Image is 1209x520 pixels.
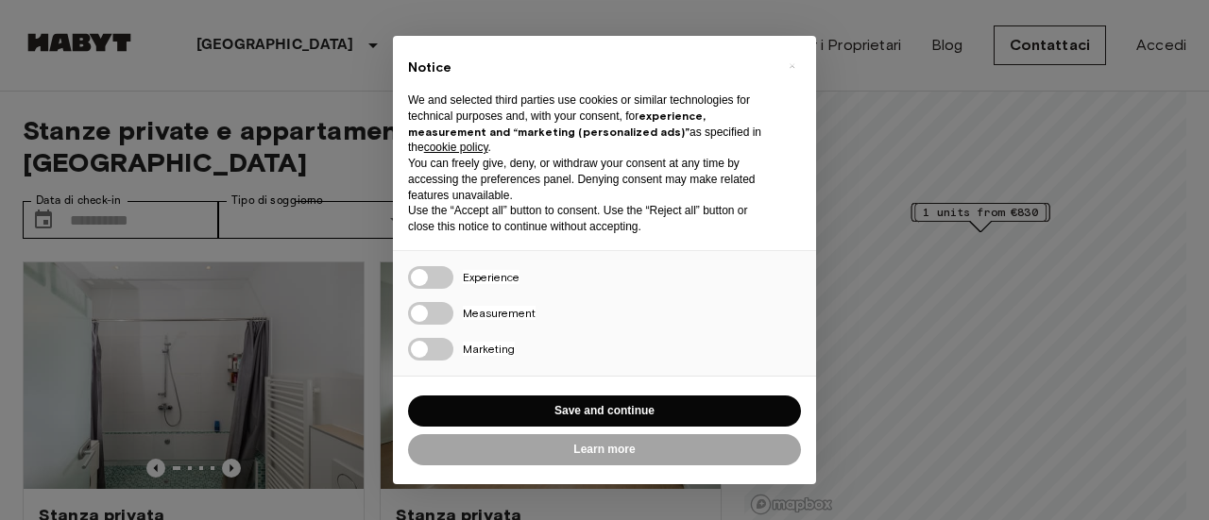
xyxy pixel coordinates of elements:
[408,434,801,465] button: Learn more
[776,51,807,81] button: Close this notice
[424,141,488,154] a: cookie policy
[408,203,771,235] p: Use the “Accept all” button to consent. Use the “Reject all” button or close this notice to conti...
[789,55,795,77] span: ×
[408,395,801,427] button: Save and continue
[408,92,771,156] p: We and selected third parties use cookies or similar technologies for technical purposes and, wit...
[408,109,706,139] strong: experience, measurement and “marketing (personalized ads)”
[408,59,771,77] h2: Notice
[463,306,536,320] span: Measurement
[463,270,519,284] span: Experience
[408,156,771,203] p: You can freely give, deny, or withdraw your consent at any time by accessing the preferences pane...
[463,342,515,356] span: Marketing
